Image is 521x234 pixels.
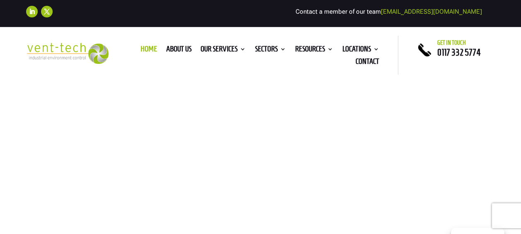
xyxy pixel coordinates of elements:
span: Get in touch [437,39,466,46]
a: Follow on LinkedIn [26,6,38,17]
span: Contact a member of our team [296,8,482,15]
a: 0117 332 5774 [437,47,481,57]
a: Follow on X [41,6,53,17]
a: Sectors [255,46,286,55]
a: Our Services [201,46,246,55]
a: Locations [342,46,379,55]
a: About us [166,46,191,55]
a: Contact [356,58,379,68]
img: 2023-09-27T08_35_16.549ZVENT-TECH---Clear-background [26,43,109,64]
a: [EMAIL_ADDRESS][DOMAIN_NAME] [381,8,482,15]
a: Home [141,46,157,55]
a: Resources [295,46,333,55]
